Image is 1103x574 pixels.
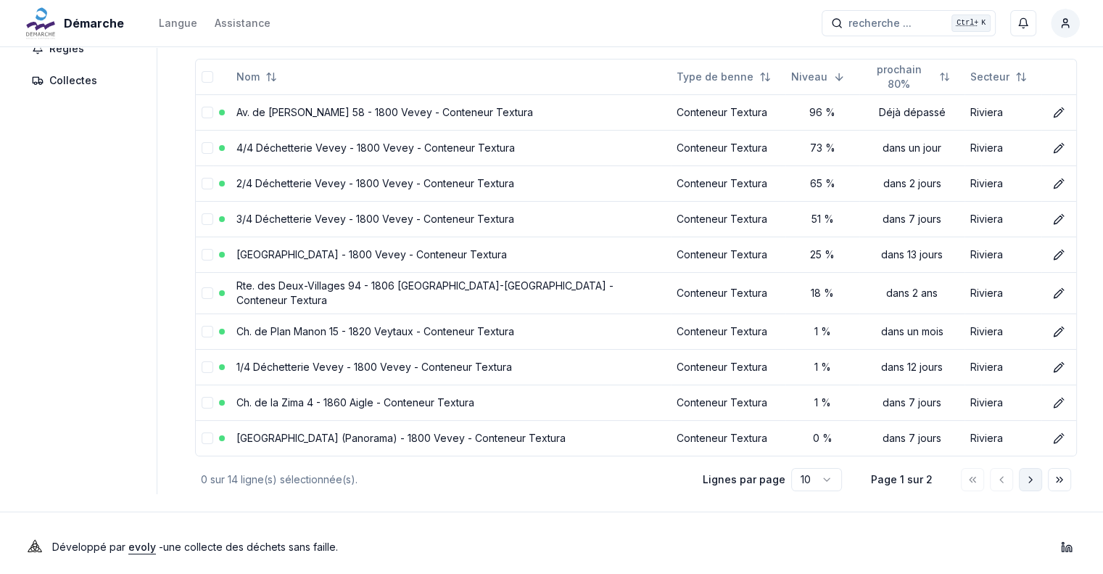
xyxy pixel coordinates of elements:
[671,313,785,349] td: Conteneur Textura
[791,360,854,374] div: 1 %
[782,65,854,89] button: Sorted descending. Click to sort ascending.
[865,212,959,226] div: dans 7 jours
[791,176,854,191] div: 65 %
[671,420,785,456] td: Conteneur Textura
[856,65,959,89] button: Not sorted. Click to sort ascending.
[671,94,785,130] td: Conteneur Textura
[865,286,959,300] div: dans 2 ans
[23,6,58,41] img: Démarche Logo
[791,431,854,446] div: 0 %
[236,432,566,444] a: [GEOGRAPHIC_DATA] (Panorama) - 1800 Vevey - Conteneur Textura
[791,324,854,339] div: 1 %
[964,349,1041,385] td: Riviera
[64,15,124,32] span: Démarche
[962,65,1036,89] button: Not sorted. Click to sort ascending.
[236,70,260,84] span: Nom
[49,41,84,56] span: Règles
[52,537,338,557] p: Développé par - une collecte des déchets sans faille .
[228,65,286,89] button: Not sorted. Click to sort ascending.
[671,349,785,385] td: Conteneur Textura
[23,67,148,94] a: Collectes
[964,420,1041,456] td: Riviera
[236,248,507,261] a: [GEOGRAPHIC_DATA] - 1800 Vevey - Conteneur Textura
[236,279,614,306] a: Rte. des Deux-Villages 94 - 1806 [GEOGRAPHIC_DATA]-[GEOGRAPHIC_DATA] - Conteneur Textura
[23,36,148,62] a: Règles
[865,62,933,91] span: prochain 80%
[202,178,213,189] button: select-row
[964,165,1041,201] td: Riviera
[865,360,959,374] div: dans 12 jours
[159,16,197,30] div: Langue
[236,361,512,373] a: 1/4 Déchetterie Vevey - 1800 Vevey - Conteneur Textura
[1019,468,1042,491] button: Aller à la page suivante
[791,395,854,410] div: 1 %
[202,142,213,154] button: select-row
[964,94,1041,130] td: Riviera
[791,247,854,262] div: 25 %
[703,472,785,487] p: Lignes par page
[1048,468,1071,491] button: Aller à la dernière page
[236,142,515,154] a: 4/4 Déchetterie Vevey - 1800 Vevey - Conteneur Textura
[671,130,785,165] td: Conteneur Textura
[202,361,213,373] button: select-row
[865,472,938,487] div: Page 1 sur 2
[202,287,213,299] button: select-row
[964,272,1041,313] td: Riviera
[202,213,213,225] button: select-row
[159,15,197,32] button: Langue
[791,105,854,120] div: 96 %
[848,16,912,30] span: recherche ...
[671,201,785,237] td: Conteneur Textura
[23,536,46,559] img: Evoly Logo
[865,176,959,191] div: dans 2 jours
[202,71,213,83] button: select-all
[23,15,130,32] a: Démarche
[671,237,785,272] td: Conteneur Textura
[128,541,156,553] a: evoly
[964,385,1041,420] td: Riviera
[215,15,270,32] a: Assistance
[202,107,213,118] button: select-row
[236,213,514,225] a: 3/4 Déchetterie Vevey - 1800 Vevey - Conteneur Textura
[964,130,1041,165] td: Riviera
[791,286,854,300] div: 18 %
[671,165,785,201] td: Conteneur Textura
[791,212,854,226] div: 51 %
[668,65,780,89] button: Not sorted. Click to sort ascending.
[201,472,679,487] div: 0 sur 14 ligne(s) sélectionnée(s).
[49,73,97,88] span: Collectes
[236,177,514,189] a: 2/4 Déchetterie Vevey - 1800 Vevey - Conteneur Textura
[202,432,213,444] button: select-row
[865,105,959,120] div: Déjà dépassé
[671,385,785,420] td: Conteneur Textura
[865,247,959,262] div: dans 13 jours
[791,70,827,84] span: Niveau
[970,70,1009,84] span: Secteur
[964,313,1041,349] td: Riviera
[822,10,996,36] button: recherche ...Ctrl+K
[865,324,959,339] div: dans un mois
[865,431,959,446] div: dans 7 jours
[677,70,753,84] span: Type de benne
[671,272,785,313] td: Conteneur Textura
[202,326,213,337] button: select-row
[865,141,959,155] div: dans un jour
[236,396,474,409] a: Ch. de la Zima 4 - 1860 Aigle - Conteneur Textura
[865,395,959,410] div: dans 7 jours
[964,201,1041,237] td: Riviera
[791,141,854,155] div: 73 %
[236,106,533,118] a: Av. de [PERSON_NAME] 58 - 1800 Vevey - Conteneur Textura
[964,237,1041,272] td: Riviera
[236,325,514,337] a: Ch. de Plan Manon 15 - 1820 Veytaux - Conteneur Textura
[202,249,213,261] button: select-row
[202,397,213,409] button: select-row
